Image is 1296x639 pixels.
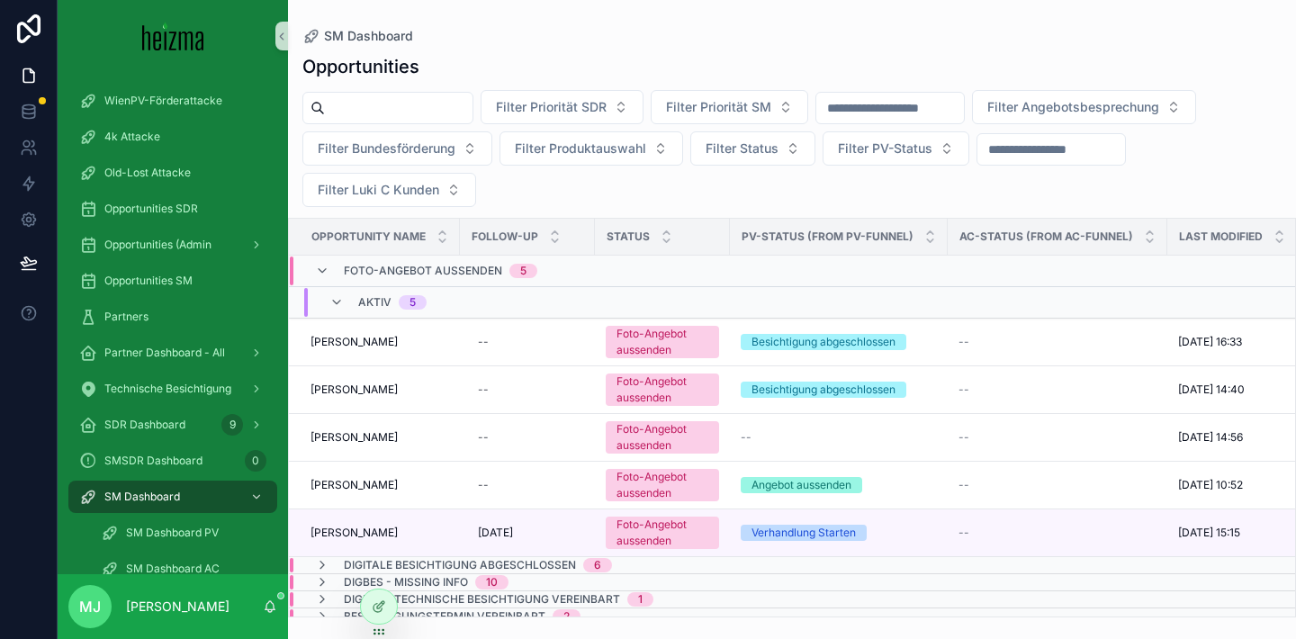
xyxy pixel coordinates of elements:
[607,229,650,244] span: Status
[310,335,449,349] a: [PERSON_NAME]
[471,328,584,356] a: --
[471,423,584,452] a: --
[958,382,1156,397] a: --
[104,130,160,144] span: 4k Attacke
[751,382,895,398] div: Besichtigung abgeschlossen
[1178,478,1291,492] a: [DATE] 10:52
[958,335,969,349] span: --
[324,27,413,45] span: SM Dashboard
[104,94,222,108] span: WienPV-Förderattacke
[606,469,719,501] a: Foto-Angebot aussenden
[409,295,416,310] div: 5
[741,430,751,445] span: --
[690,131,815,166] button: Select Button
[311,229,426,244] span: Opportunity Name
[606,517,719,549] a: Foto-Angebot aussenden
[68,265,277,297] a: Opportunities SM
[472,229,538,244] span: Follow-up
[666,98,771,116] span: Filter Priorität SM
[104,382,231,396] span: Technische Besichtigung
[594,558,601,572] div: 6
[741,382,937,398] a: Besichtigung abgeschlossen
[987,98,1159,116] span: Filter Angebotsbesprechung
[958,478,969,492] span: --
[478,526,513,540] span: [DATE]
[245,450,266,472] div: 0
[742,229,913,244] span: PV-Status (from PV-Funnel)
[310,335,398,349] span: [PERSON_NAME]
[972,90,1196,124] button: Select Button
[741,525,937,541] a: Verhandlung Starten
[751,477,851,493] div: Angebot aussenden
[104,346,225,360] span: Partner Dashboard - All
[1178,382,1245,397] span: [DATE] 14:40
[471,518,584,547] a: [DATE]
[1178,430,1243,445] span: [DATE] 14:56
[104,490,180,504] span: SM Dashboard
[126,598,229,616] p: [PERSON_NAME]
[126,562,220,576] span: SM Dashboard AC
[318,181,439,199] span: Filter Luki C Kunden
[104,454,202,468] span: SMSDR Dashboard
[302,54,419,79] h1: Opportunities
[302,131,492,166] button: Select Button
[310,382,398,397] span: [PERSON_NAME]
[958,335,1156,349] a: --
[651,90,808,124] button: Select Button
[520,264,526,278] div: 5
[751,525,856,541] div: Verhandlung Starten
[310,430,449,445] a: [PERSON_NAME]
[741,477,937,493] a: Angebot aussenden
[741,430,937,445] a: --
[68,481,277,513] a: SM Dashboard
[310,382,449,397] a: [PERSON_NAME]
[486,575,498,589] div: 10
[958,526,1156,540] a: --
[616,421,708,454] div: Foto-Angebot aussenden
[104,418,185,432] span: SDR Dashboard
[1179,229,1263,244] span: Last Modified
[104,310,148,324] span: Partners
[104,202,198,216] span: Opportunities SDR
[142,22,204,50] img: App logo
[741,334,937,350] a: Besichtigung abgeschlossen
[958,478,1156,492] a: --
[1178,335,1291,349] a: [DATE] 16:33
[68,301,277,333] a: Partners
[1178,478,1243,492] span: [DATE] 10:52
[68,373,277,405] a: Technische Besichtigung
[344,575,468,589] span: DigBes - Missing Info
[481,90,643,124] button: Select Button
[126,526,219,540] span: SM Dashboard PV
[310,526,398,540] span: [PERSON_NAME]
[310,478,398,492] span: [PERSON_NAME]
[1178,335,1242,349] span: [DATE] 16:33
[606,421,719,454] a: Foto-Angebot aussenden
[104,166,191,180] span: Old-Lost Attacke
[706,139,778,157] span: Filter Status
[104,274,193,288] span: Opportunities SM
[838,139,932,157] span: Filter PV-Status
[616,469,708,501] div: Foto-Angebot aussenden
[344,592,620,607] span: DigBes - Technische Besichtigung Vereinbart
[751,334,895,350] div: Besichtigung abgeschlossen
[90,517,277,549] a: SM Dashboard PV
[823,131,969,166] button: Select Button
[959,229,1133,244] span: AC-Status (from AC-Funnel)
[958,382,969,397] span: --
[515,139,646,157] span: Filter Produktauswahl
[496,98,607,116] span: Filter Priorität SDR
[499,131,683,166] button: Select Button
[1178,526,1291,540] a: [DATE] 15:15
[358,295,391,310] span: Aktiv
[344,558,576,572] span: Digitale Besichtigung Abgeschlossen
[310,430,398,445] span: [PERSON_NAME]
[616,517,708,549] div: Foto-Angebot aussenden
[302,173,476,207] button: Select Button
[478,335,489,349] div: --
[606,326,719,358] a: Foto-Angebot aussenden
[90,553,277,585] a: SM Dashboard AC
[68,157,277,189] a: Old-Lost Attacke
[471,375,584,404] a: --
[958,526,969,540] span: --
